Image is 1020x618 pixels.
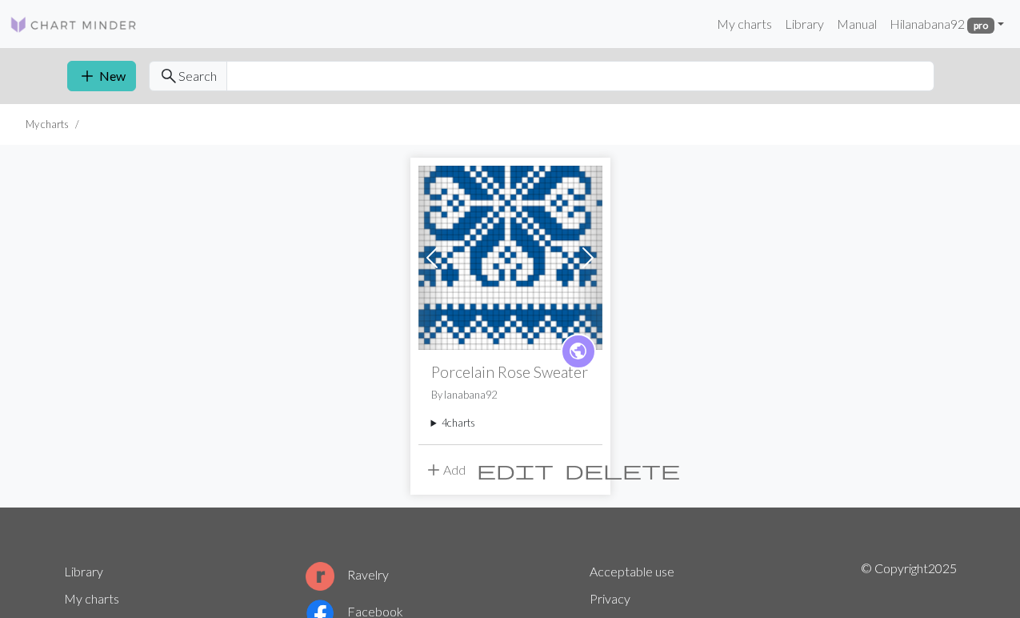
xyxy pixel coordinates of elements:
[590,564,674,579] a: Acceptable use
[565,459,680,481] span: delete
[306,567,389,582] a: Ravelry
[78,65,97,87] span: add
[967,18,994,34] span: pro
[159,65,178,87] span: search
[568,339,588,363] span: public
[418,166,602,350] img: Porcelain Sweater
[26,117,69,132] li: My charts
[431,387,590,403] p: By lanabana92
[710,8,778,40] a: My charts
[10,15,138,34] img: Logo
[568,335,588,367] i: public
[424,459,443,481] span: add
[418,248,602,263] a: Porcelain Sweater
[418,455,471,485] button: Add
[590,591,630,606] a: Privacy
[178,66,217,86] span: Search
[431,415,590,431] summary: 4charts
[306,562,334,591] img: Ravelry logo
[830,8,883,40] a: Manual
[67,61,136,91] button: New
[561,334,596,369] a: public
[471,455,559,485] button: Edit
[431,363,590,381] h2: Porcelain Rose Sweater
[778,8,830,40] a: Library
[64,591,119,606] a: My charts
[64,564,103,579] a: Library
[477,460,554,480] i: Edit
[477,459,554,481] span: edit
[883,8,1010,40] a: Hilanabana92 pro
[559,455,686,485] button: Delete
